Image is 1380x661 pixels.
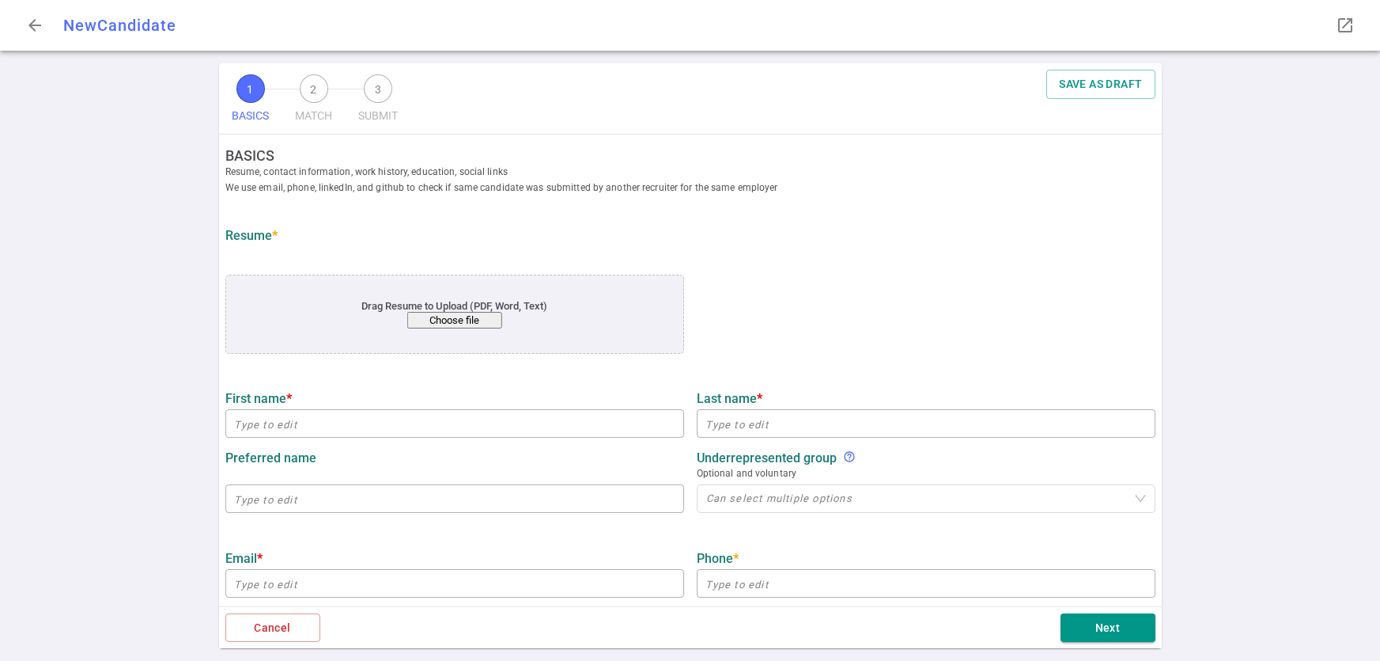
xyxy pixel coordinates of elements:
[697,391,1155,406] label: Last name
[289,70,339,134] button: 2MATCH
[697,411,1155,436] input: Type to edit
[225,275,684,354] div: application/pdf, application/msword, .pdf, .doc, .docx, .txt
[225,391,684,406] label: First name
[225,571,684,596] input: Type to edit
[236,74,265,103] span: 1
[19,9,51,41] button: Go back
[300,74,328,103] span: 2
[225,147,1168,164] strong: BASICS
[697,551,1155,566] label: Phone
[63,16,176,35] span: New Candidate
[843,450,856,465] div: We support diversity and inclusion to create equitable futures and prohibit discrimination and ha...
[1329,9,1361,41] button: Open LinkedIn as a popup
[225,411,684,436] input: Type to edit
[25,16,44,35] span: arrow_back
[225,450,316,465] strong: Preferred name
[697,450,837,465] strong: Underrepresented Group
[1336,16,1355,35] span: launch
[225,228,278,243] strong: Resume
[1061,614,1155,643] button: Next
[225,164,1168,196] span: Resume, contact information, work history, education, social links We use email, phone, linkedIn,...
[232,103,270,129] span: BASICS
[843,450,856,463] i: help_outline
[697,571,1155,596] input: Type to edit
[352,70,405,134] button: 3SUBMIT
[406,312,501,329] button: Choose file
[364,74,392,103] span: 3
[225,70,276,134] button: 1BASICS
[1046,70,1155,99] button: SAVE AS DRAFT
[225,486,684,511] input: Type to edit
[358,103,399,129] span: SUBMIT
[225,551,684,566] label: Email
[271,300,637,329] div: Drag Resume to Upload (PDF, Word, Text)
[295,103,333,129] span: MATCH
[697,465,1155,481] span: Optional and voluntary
[225,614,320,643] button: Cancel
